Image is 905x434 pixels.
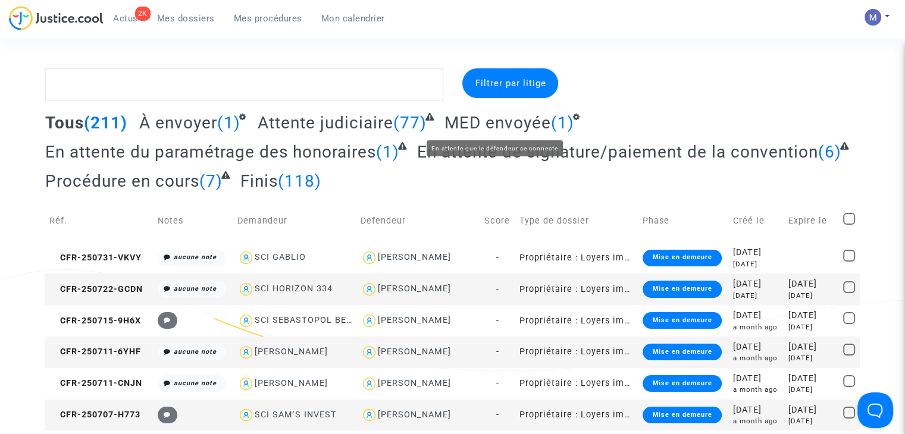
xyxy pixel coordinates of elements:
[361,281,378,298] img: icon-user.svg
[361,312,378,329] img: icon-user.svg
[378,284,451,294] div: [PERSON_NAME]
[255,284,333,294] div: SCI HORIZON 334
[45,142,376,162] span: En attente du paramétrage des honoraires
[475,78,546,89] span: Filtrer par litige
[515,400,638,431] td: Propriétaire : Loyers impayés/Charges impayées
[157,13,215,24] span: Mes dossiers
[258,113,393,133] span: Attente judiciaire
[378,378,451,388] div: [PERSON_NAME]
[638,200,729,242] td: Phase
[174,285,217,293] i: aucune note
[643,375,721,392] div: Mise en demeure
[865,9,881,26] img: AAcHTtesyyZjLYJxzrkRG5BOJsapQ6nO-85ChvdZAQ62n80C=s96-c
[378,347,451,357] div: [PERSON_NAME]
[788,385,834,395] div: [DATE]
[361,249,378,266] img: icon-user.svg
[378,252,451,262] div: [PERSON_NAME]
[49,284,143,294] span: CFR-250722-GCDN
[49,347,141,357] span: CFR-250711-6YHF
[237,281,255,298] img: icon-user.svg
[496,316,499,326] span: -
[496,378,499,388] span: -
[788,372,834,385] div: [DATE]
[224,10,312,27] a: Mes procédures
[361,344,378,361] img: icon-user.svg
[312,10,394,27] a: Mon calendrier
[104,10,148,27] a: 2KActus
[45,171,199,191] span: Procédure en cours
[49,378,142,388] span: CFR-250711-CNJN
[174,253,217,261] i: aucune note
[733,416,779,426] div: a month ago
[444,113,551,133] span: MED envoyée
[496,284,499,294] span: -
[240,171,278,191] span: Finis
[393,113,427,133] span: (77)
[496,410,499,420] span: -
[237,312,255,329] img: icon-user.svg
[255,378,328,388] div: [PERSON_NAME]
[417,142,818,162] span: En attente de signature/paiement de la convention
[139,113,217,133] span: À envoyer
[733,278,779,291] div: [DATE]
[733,341,779,354] div: [DATE]
[45,113,84,133] span: Tous
[378,315,451,325] div: [PERSON_NAME]
[788,416,834,426] div: [DATE]
[788,322,834,332] div: [DATE]
[643,281,721,297] div: Mise en demeure
[788,353,834,363] div: [DATE]
[135,7,151,21] div: 2K
[278,171,321,191] span: (118)
[784,200,838,242] td: Expire le
[49,410,140,420] span: CFR-250707-H773
[515,305,638,336] td: Propriétaire : Loyers impayés/Charges impayées
[255,315,411,325] div: SCI SEBASTOPOL BERGER-JUILLOT
[818,142,841,162] span: (6)
[237,375,255,392] img: icon-user.svg
[480,200,515,242] td: Score
[515,273,638,305] td: Propriétaire : Loyers impayés/Charges impayées
[361,375,378,392] img: icon-user.svg
[733,291,779,301] div: [DATE]
[49,253,142,263] span: CFR-250731-VKVY
[733,246,779,259] div: [DATE]
[643,407,721,423] div: Mise en demeure
[733,322,779,332] div: a month ago
[237,407,255,424] img: icon-user.svg
[234,13,302,24] span: Mes procédures
[361,407,378,424] img: icon-user.svg
[376,142,399,162] span: (1)
[496,347,499,357] span: -
[733,353,779,363] div: a month ago
[496,253,499,263] span: -
[217,113,240,133] span: (1)
[255,410,337,420] div: SCI SAM'S INVEST
[154,200,233,242] td: Notes
[551,113,574,133] span: (1)
[733,385,779,395] div: a month ago
[148,10,224,27] a: Mes dossiers
[378,410,451,420] div: [PERSON_NAME]
[321,13,385,24] span: Mon calendrier
[49,316,141,326] span: CFR-250715-9H6X
[643,250,721,266] div: Mise en demeure
[788,341,834,354] div: [DATE]
[174,379,217,387] i: aucune note
[515,368,638,400] td: Propriétaire : Loyers impayés/Charges impayées
[515,200,638,242] td: Type de dossier
[788,404,834,417] div: [DATE]
[643,312,721,329] div: Mise en demeure
[729,200,784,242] td: Créé le
[857,392,893,428] iframe: Help Scout Beacon - Open
[788,309,834,322] div: [DATE]
[113,13,138,24] span: Actus
[788,278,834,291] div: [DATE]
[9,6,104,30] img: jc-logo.svg
[733,372,779,385] div: [DATE]
[45,200,153,242] td: Réf.
[643,344,721,360] div: Mise en demeure
[733,404,779,417] div: [DATE]
[174,348,217,356] i: aucune note
[356,200,480,242] td: Defendeur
